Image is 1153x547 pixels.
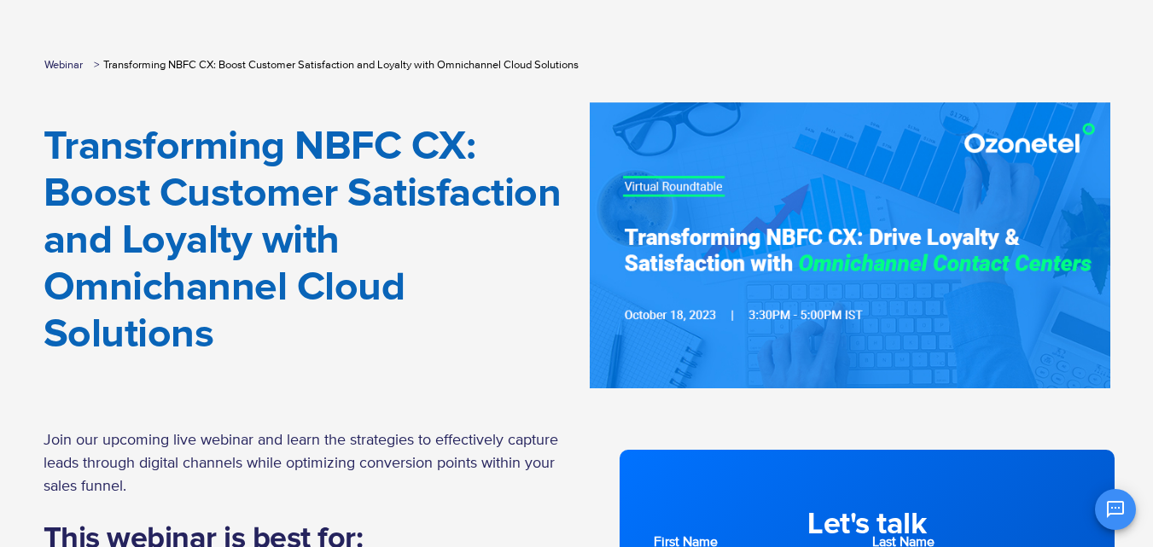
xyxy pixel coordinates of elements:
[44,124,564,358] h1: Transforming NBFC CX: Boost Customer Satisfaction and Loyalty with Omnichannel Cloud Solutions
[1095,489,1136,530] button: Open chat
[44,57,83,74] a: Webinar
[31,43,592,102] nav: breadcrumb
[654,509,1080,540] h2: Let's talk
[44,429,564,498] p: Join our upcoming live webinar and learn the strategies to effectively capture leads through digi...
[83,53,579,79] li: Transforming NBFC CX: Boost Customer Satisfaction and Loyalty with Omnichannel Cloud Solutions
